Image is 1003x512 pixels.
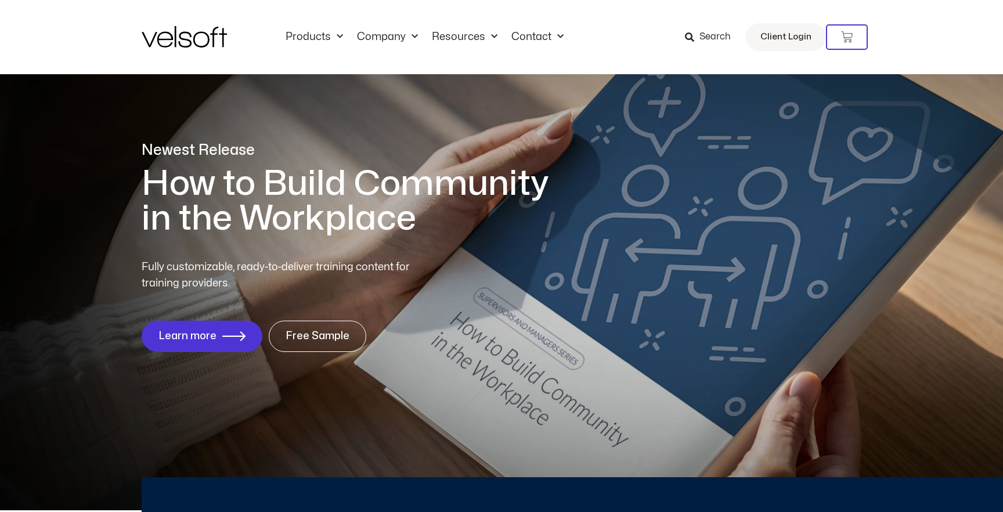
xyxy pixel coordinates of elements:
[142,26,227,48] img: Velsoft Training Materials
[142,321,262,352] a: Learn more
[699,30,731,45] span: Search
[425,31,504,43] a: ResourcesMenu Toggle
[142,166,565,236] h1: How to Build Community in the Workplace
[286,331,349,342] span: Free Sample
[269,321,366,352] a: Free Sample
[158,331,217,342] span: Learn more
[746,23,826,51] a: Client Login
[350,31,425,43] a: CompanyMenu Toggle
[685,27,739,47] a: Search
[142,140,565,161] p: Newest Release
[760,30,811,45] span: Client Login
[504,31,571,43] a: ContactMenu Toggle
[279,31,571,43] nav: Menu
[142,259,431,292] p: Fully customizable, ready-to-deliver training content for training providers.
[279,31,350,43] a: ProductsMenu Toggle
